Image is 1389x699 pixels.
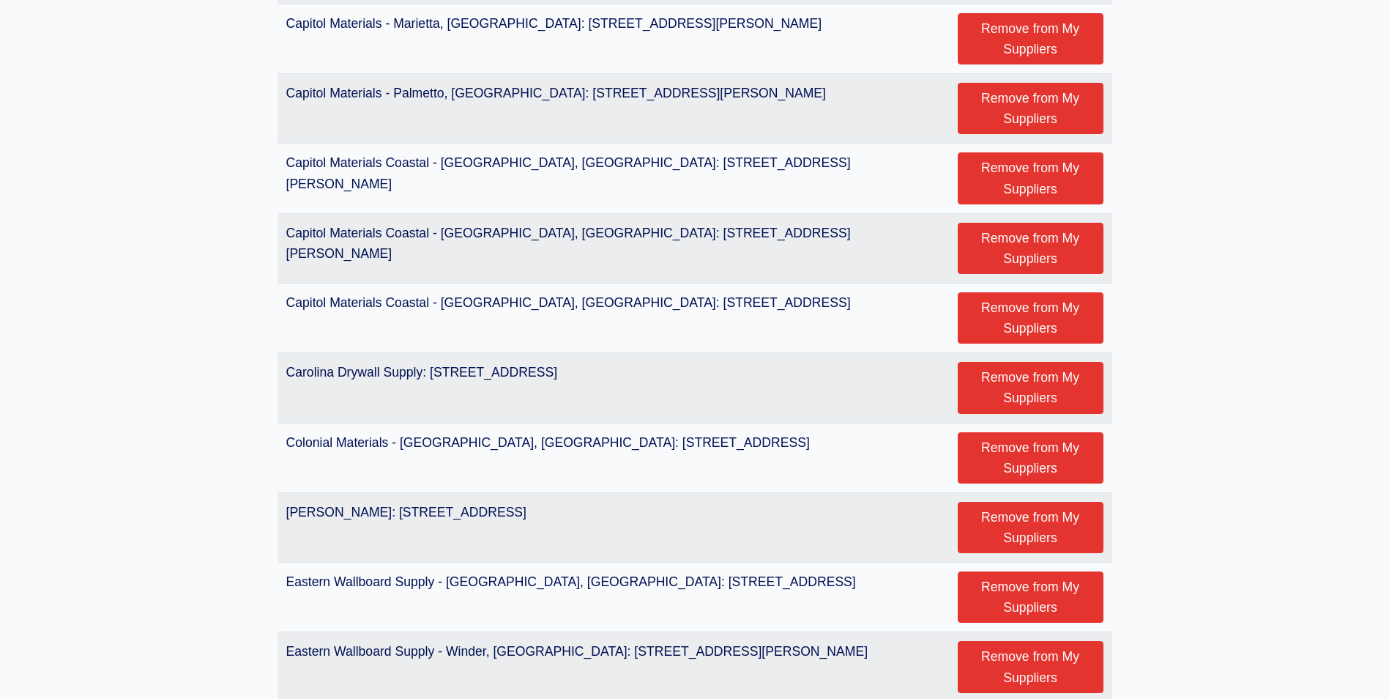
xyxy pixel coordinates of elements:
a: Capitol Materials - Palmetto, [GEOGRAPHIC_DATA]: [STREET_ADDRESS][PERSON_NAME] [286,86,827,100]
a: Eastern Wallboard Supply - [GEOGRAPHIC_DATA], [GEOGRAPHIC_DATA]: [STREET_ADDRESS] [286,574,856,589]
a: Colonial Materials - [GEOGRAPHIC_DATA], [GEOGRAPHIC_DATA]: [STREET_ADDRESS] [286,435,810,450]
button: Remove from My Suppliers [958,292,1103,344]
button: Remove from My Suppliers [958,83,1103,134]
button: Remove from My Suppliers [958,223,1103,274]
a: Capitol Materials - Marietta, [GEOGRAPHIC_DATA]: [STREET_ADDRESS][PERSON_NAME] [286,16,822,31]
a: Carolina Drywall Supply: [STREET_ADDRESS] [286,365,558,380]
button: Remove from My Suppliers [958,362,1103,413]
button: Remove from My Suppliers [958,152,1103,204]
button: Remove from My Suppliers [958,641,1103,692]
a: [PERSON_NAME]: [STREET_ADDRESS] [286,505,527,519]
button: Remove from My Suppliers [958,13,1103,64]
a: Capitol Materials Coastal - [GEOGRAPHIC_DATA], [GEOGRAPHIC_DATA]: [STREET_ADDRESS] [286,295,851,310]
button: Remove from My Suppliers [958,432,1103,484]
button: Remove from My Suppliers [958,572,1103,623]
a: Capitol Materials Coastal - [GEOGRAPHIC_DATA], [GEOGRAPHIC_DATA]: [STREET_ADDRESS][PERSON_NAME] [286,226,851,261]
button: Remove from My Suppliers [958,502,1103,553]
a: Capitol Materials Coastal - [GEOGRAPHIC_DATA], [GEOGRAPHIC_DATA]: [STREET_ADDRESS][PERSON_NAME] [286,155,851,191]
a: Eastern Wallboard Supply - Winder, [GEOGRAPHIC_DATA]: [STREET_ADDRESS][PERSON_NAME] [286,644,868,659]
